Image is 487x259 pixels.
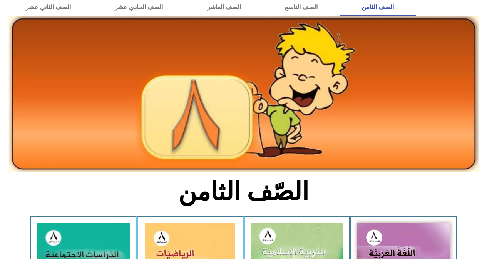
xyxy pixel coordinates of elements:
[116,177,371,207] h2: الصّف الثامن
